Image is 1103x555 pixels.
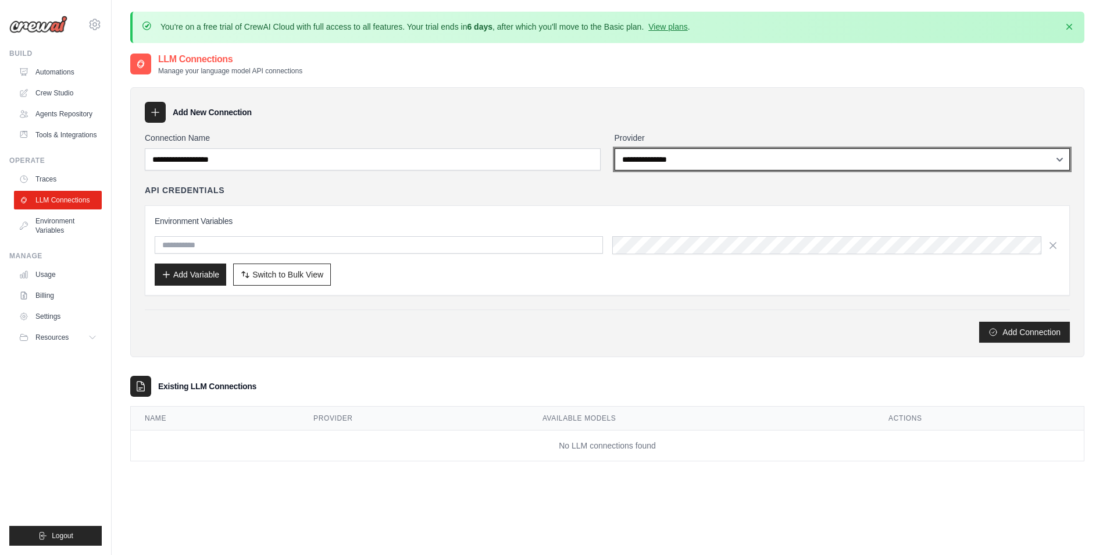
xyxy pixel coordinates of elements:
img: Logo [9,16,67,33]
h3: Environment Variables [155,215,1060,227]
a: Automations [14,63,102,81]
button: Logout [9,526,102,546]
a: Traces [14,170,102,188]
button: Switch to Bulk View [233,264,331,286]
a: Billing [14,286,102,305]
h3: Add New Connection [173,106,252,118]
div: Manage [9,251,102,261]
h3: Existing LLM Connections [158,380,256,392]
p: Manage your language model API connections [158,66,302,76]
label: Connection Name [145,132,601,144]
td: No LLM connections found [131,431,1084,461]
a: LLM Connections [14,191,102,209]
button: Add Variable [155,264,226,286]
h2: LLM Connections [158,52,302,66]
span: Logout [52,531,73,540]
span: Switch to Bulk View [252,269,323,280]
p: You're on a free trial of CrewAI Cloud with full access to all features. Your trial ends in , aft... [160,21,690,33]
a: Agents Repository [14,105,102,123]
a: Settings [14,307,102,326]
a: View plans [648,22,687,31]
h4: API Credentials [145,184,224,196]
a: Usage [14,265,102,284]
button: Add Connection [979,322,1070,343]
a: Environment Variables [14,212,102,240]
a: Crew Studio [14,84,102,102]
label: Provider [615,132,1070,144]
th: Available Models [529,407,874,431]
div: Operate [9,156,102,165]
th: Name [131,407,299,431]
button: Resources [14,328,102,347]
a: Tools & Integrations [14,126,102,144]
span: Resources [35,333,69,342]
strong: 6 days [467,22,492,31]
th: Provider [299,407,529,431]
th: Actions [874,407,1084,431]
div: Build [9,49,102,58]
